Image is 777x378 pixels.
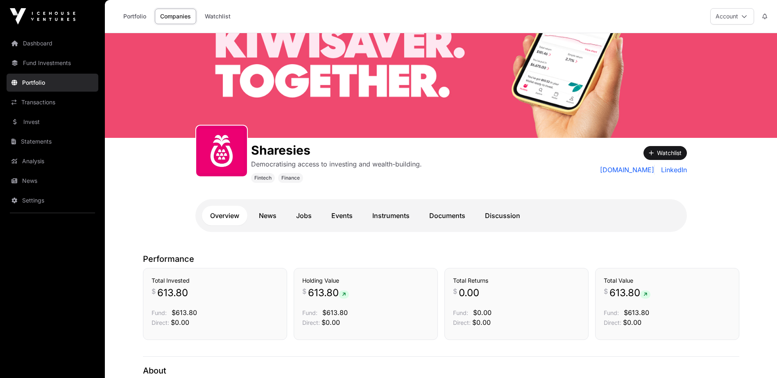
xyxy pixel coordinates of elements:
[7,152,98,170] a: Analysis
[736,339,777,378] iframe: Chat Widget
[105,33,777,138] img: Sharesies
[323,206,361,225] a: Events
[152,319,169,326] span: Direct:
[7,191,98,209] a: Settings
[7,34,98,52] a: Dashboard
[152,286,156,296] span: $
[155,9,196,24] a: Companies
[453,309,468,316] span: Fund:
[157,286,188,299] span: 613.80
[118,9,152,24] a: Portfolio
[7,74,98,92] a: Portfolio
[302,319,320,326] span: Direct:
[643,146,687,160] button: Watchlist
[7,93,98,111] a: Transactions
[624,308,649,317] span: $613.80
[322,318,340,326] span: $0.00
[453,286,457,296] span: $
[322,308,348,317] span: $613.80
[600,165,655,175] a: [DOMAIN_NAME]
[172,308,197,317] span: $613.80
[10,8,75,25] img: Icehouse Ventures Logo
[7,54,98,72] a: Fund Investments
[604,277,731,285] h3: Total Value
[477,206,528,225] a: Discussion
[202,206,680,225] nav: Tabs
[202,206,247,225] a: Overview
[453,319,471,326] span: Direct:
[7,172,98,190] a: News
[251,206,285,225] a: News
[302,277,429,285] h3: Holding Value
[143,365,739,376] p: About
[143,253,739,265] p: Performance
[658,165,687,175] a: LinkedIn
[364,206,418,225] a: Instruments
[473,308,492,317] span: $0.00
[7,133,98,151] a: Statements
[609,286,650,299] span: 613.80
[604,309,619,316] span: Fund:
[171,318,189,326] span: $0.00
[302,309,317,316] span: Fund:
[459,286,479,299] span: 0.00
[152,309,167,316] span: Fund:
[453,277,580,285] h3: Total Returns
[623,318,641,326] span: $0.00
[7,113,98,131] a: Invest
[152,277,279,285] h3: Total Invested
[604,286,608,296] span: $
[199,129,244,173] img: sharesies_logo.jpeg
[281,175,300,181] span: Finance
[302,286,306,296] span: $
[308,286,349,299] span: 613.80
[421,206,473,225] a: Documents
[288,206,320,225] a: Jobs
[251,159,422,169] p: Democratising access to investing and wealth-building.
[710,8,754,25] button: Account
[604,319,621,326] span: Direct:
[251,143,422,157] h1: Sharesies
[472,318,491,326] span: $0.00
[199,9,236,24] a: Watchlist
[254,175,272,181] span: Fintech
